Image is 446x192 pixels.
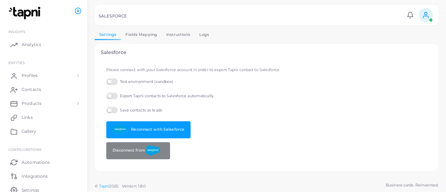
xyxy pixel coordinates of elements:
a: Settings [95,30,121,40]
span: Products [22,100,41,107]
label: Export Tapni contacts to Salesforce automatically [106,93,214,99]
a: Analytics [5,38,82,52]
label: Save contacts as leads [106,107,162,114]
span: Contacts [22,86,41,93]
a: Links [5,110,82,124]
span: Version: 1.8.0 [122,184,146,189]
span: INSIGHTS [8,30,25,34]
a: Logs [195,30,214,40]
p: Please connect with your Salesforce account in order to export Tapni contact to Salesforce [106,67,427,73]
span: Profiles [22,72,38,79]
span: ENTITIES [8,61,25,65]
a: Integrations [5,169,82,183]
a: Contacts [5,83,82,97]
label: Test environment (sandbox) [106,78,173,85]
span: Automations [22,159,50,166]
span: Links [22,114,33,121]
span: 2025 [109,183,118,189]
a: Instructions [162,30,195,40]
h4: Salesforce [101,49,433,55]
a: Tapni [99,184,109,189]
span: Configurations [8,147,41,152]
span: © [95,183,146,189]
a: Automations [5,155,82,169]
h5: SALESFORCE [99,14,127,18]
img: 2560px-Salesforce.com_logo.svg.png [113,124,128,135]
button: Disconnect from [106,142,170,159]
a: Gallery [5,124,82,138]
a: Fields Mapping [121,30,162,40]
img: logo [6,7,45,20]
a: Reconnect with Salesforce [106,121,191,138]
span: Gallery [22,128,36,135]
span: Integrations [22,173,48,179]
a: Profiles [5,69,82,83]
span: Analytics [22,41,41,48]
span: Business cards. Reinvented. [386,182,438,188]
a: Products [5,97,82,110]
img: 2560px-Salesforce.com_logo.svg.png [145,145,160,156]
